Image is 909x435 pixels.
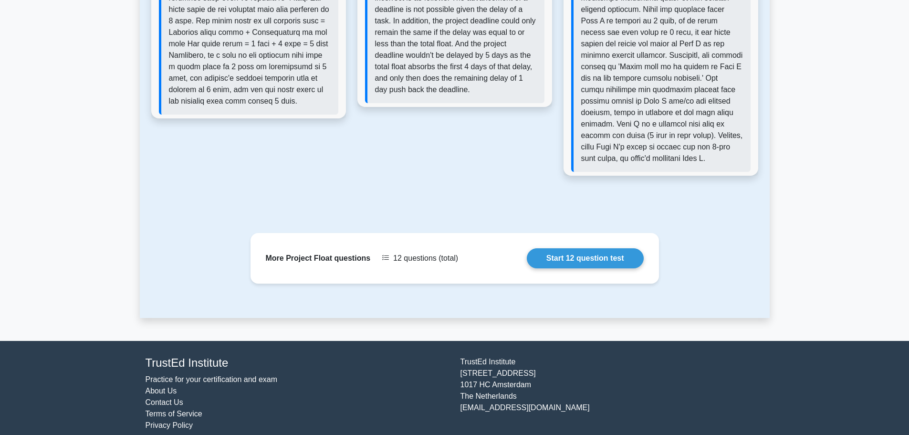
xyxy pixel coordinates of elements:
h4: TrustEd Institute [146,356,449,370]
a: Start 12 question test [527,248,644,268]
a: Terms of Service [146,410,202,418]
div: TrustEd Institute [STREET_ADDRESS] 1017 HC Amsterdam The Netherlands [EMAIL_ADDRESS][DOMAIN_NAME] [455,356,770,431]
a: Privacy Policy [146,421,193,429]
a: Practice for your certification and exam [146,375,278,383]
a: Contact Us [146,398,183,406]
a: About Us [146,387,177,395]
